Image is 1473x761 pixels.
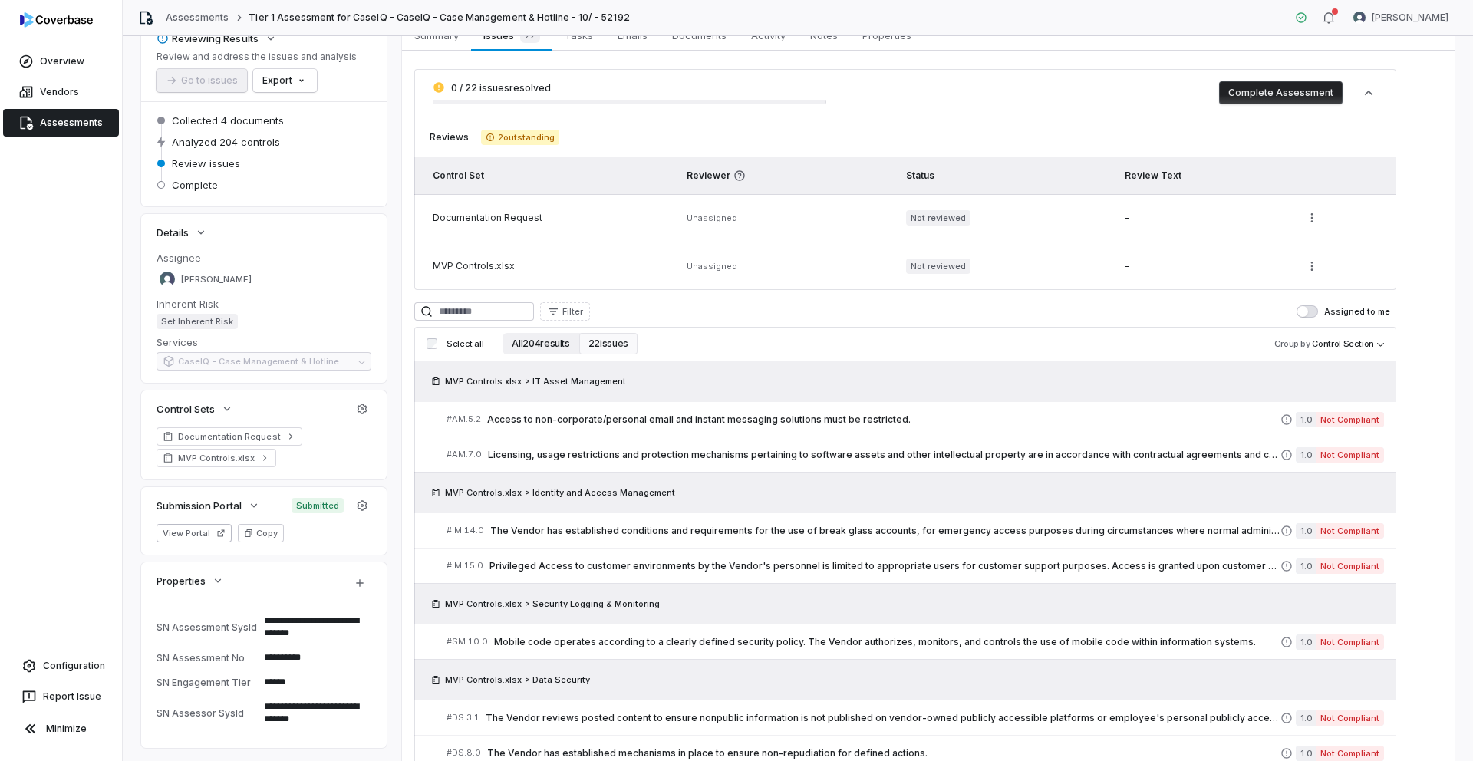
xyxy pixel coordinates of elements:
span: Select all [447,338,483,350]
span: [PERSON_NAME] [1372,12,1448,24]
span: [PERSON_NAME] [181,274,252,285]
span: Overview [40,55,84,68]
a: Documentation Request [157,427,302,446]
a: Assessments [3,109,119,137]
button: Reviewing Results [152,25,282,52]
a: Assessments [166,12,229,24]
span: Collected 4 documents [172,114,284,127]
button: View Portal [157,524,232,542]
span: Control Sets [157,402,215,416]
span: Set Inherent Risk [157,314,238,329]
div: SN Engagement Tier [157,677,258,688]
a: #SM.10.0Mobile code operates according to a clearly defined security policy. The Vendor authorize... [447,624,1384,659]
button: All 204 results [503,333,578,354]
a: Vendors [3,78,119,106]
a: #IM.15.0Privileged Access to customer environments by the Vendor's personnel is limited to approp... [447,549,1384,583]
img: Samuel Folarin avatar [160,272,175,287]
span: The Vendor has established mechanisms in place to ensure non-repudiation for defined actions. [487,747,1280,759]
span: Status [906,170,934,181]
span: Minimize [46,723,87,735]
span: Not reviewed [906,259,970,274]
span: Configuration [43,660,105,672]
span: Submission Portal [157,499,242,512]
span: Not reviewed [906,210,970,226]
span: Submitted [292,498,344,513]
button: Assigned to me [1297,305,1318,318]
span: # IM.15.0 [447,560,483,572]
span: MVP Controls.xlsx > Security Logging & Monitoring [445,598,660,610]
span: Properties [157,574,206,588]
span: MVP Controls.xlsx [178,452,255,464]
span: # AM.5.2 [447,413,481,425]
div: - [1125,212,1282,224]
span: Not Compliant [1316,447,1384,463]
p: Review and address the issues and analysis [157,51,357,63]
span: Unassigned [687,212,737,223]
span: Review issues [172,156,240,170]
a: Configuration [6,652,116,680]
input: Select all [427,338,437,349]
span: 1.0 [1296,558,1316,574]
span: Not Compliant [1316,710,1384,726]
span: The Vendor reviews posted content to ensure nonpublic information is not published on vendor-owne... [486,712,1280,724]
span: Mobile code operates according to a clearly defined security policy. The Vendor authorizes, monit... [494,636,1280,648]
a: #AM.5.2Access to non-corporate/personal email and instant messaging solutions must be restricted.... [447,402,1384,437]
button: Report Issue [6,683,116,710]
span: 0 / 22 issues resolved [451,82,551,94]
span: Not Compliant [1316,558,1384,574]
span: # AM.7.0 [447,449,482,460]
span: The Vendor has established conditions and requirements for the use of break glass accounts, for e... [490,525,1280,537]
button: Complete Assessment [1219,81,1343,104]
a: Overview [3,48,119,75]
span: 2 outstanding [481,130,559,145]
button: Copy [238,524,284,542]
span: 1.0 [1296,710,1316,726]
span: Privileged Access to customer environments by the Vendor's personnel is limited to appropriate us... [489,560,1280,572]
span: Documentation Request [178,430,281,443]
span: Filter [562,306,583,318]
span: Not Compliant [1316,412,1384,427]
span: Not Compliant [1316,746,1384,761]
dt: Inherent Risk [157,297,371,311]
button: Control Sets [152,395,238,423]
span: MVP Controls.xlsx > IT Asset Management [445,375,626,387]
div: MVP Controls.xlsx [433,260,668,272]
span: # SM.10.0 [447,636,488,647]
button: Minimize [6,713,116,744]
span: # IM.14.0 [447,525,484,536]
div: SN Assessment SysId [157,621,258,633]
dt: Assignee [157,251,371,265]
div: Documentation Request [433,212,668,224]
span: Licensing, usage restrictions and protection mechanisms pertaining to software assets and other i... [488,449,1280,461]
span: MVP Controls.xlsx > Identity and Access Management [445,486,675,499]
div: Reviewing Results [157,31,259,45]
button: Details [152,219,212,246]
span: # DS.8.0 [447,747,481,759]
span: Report Issue [43,690,101,703]
span: 1.0 [1296,523,1316,539]
button: Filter [540,302,590,321]
span: Complete [172,178,218,192]
div: - [1125,260,1282,272]
a: #AM.7.0Licensing, usage restrictions and protection mechanisms pertaining to software assets and ... [447,437,1384,472]
span: 1.0 [1296,746,1316,761]
img: Samuel Folarin avatar [1353,12,1366,24]
span: MVP Controls.xlsx > Data Security [445,674,590,686]
a: #IM.14.0The Vendor has established conditions and requirements for the use of break glass account... [447,513,1384,548]
span: Analyzed 204 controls [172,135,280,149]
dt: Services [157,335,371,349]
button: Submission Portal [152,492,265,519]
span: Details [157,226,189,239]
span: Not Compliant [1316,634,1384,650]
span: 1.0 [1296,412,1316,427]
span: Unassigned [687,261,737,272]
img: logo-D7KZi-bG.svg [20,12,93,28]
span: Reviews [430,131,469,143]
button: Samuel Folarin avatar[PERSON_NAME] [1344,6,1458,29]
a: MVP Controls.xlsx [157,449,276,467]
span: Group by [1274,338,1310,349]
span: Control Set [433,170,484,181]
span: Not Compliant [1316,523,1384,539]
span: Access to non-corporate/personal email and instant messaging solutions must be restricted. [487,413,1280,426]
span: # DS.3.1 [447,712,479,723]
